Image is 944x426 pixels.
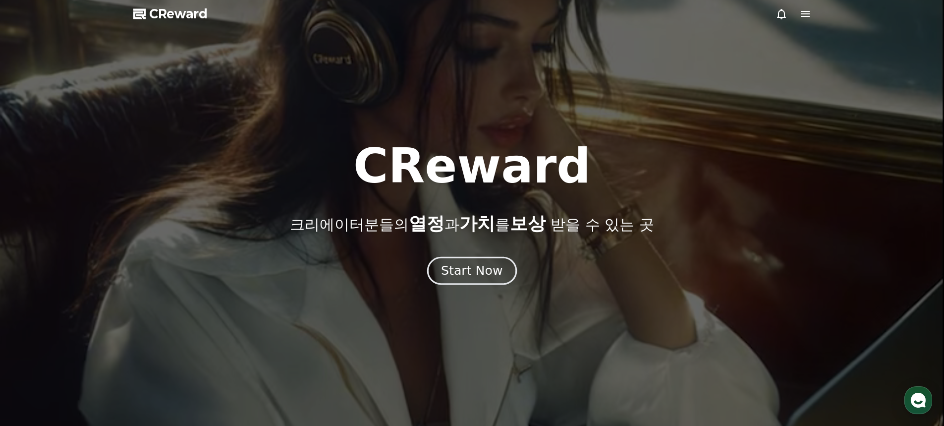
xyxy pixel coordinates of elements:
button: Start Now [427,256,517,285]
span: 열정 [409,213,444,234]
span: 가치 [459,213,495,234]
a: CReward [133,6,208,22]
div: Start Now [441,262,502,279]
span: 보상 [510,213,546,234]
a: 홈 [3,314,65,339]
a: Start Now [429,267,515,277]
p: 크리에이터분들의 과 를 받을 수 있는 곳 [290,214,654,234]
a: 설정 [128,314,190,339]
span: CReward [149,6,208,22]
h1: CReward [353,142,591,190]
span: 대화 [91,330,103,338]
a: 대화 [65,314,128,339]
span: 설정 [153,329,165,337]
span: 홈 [31,329,37,337]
